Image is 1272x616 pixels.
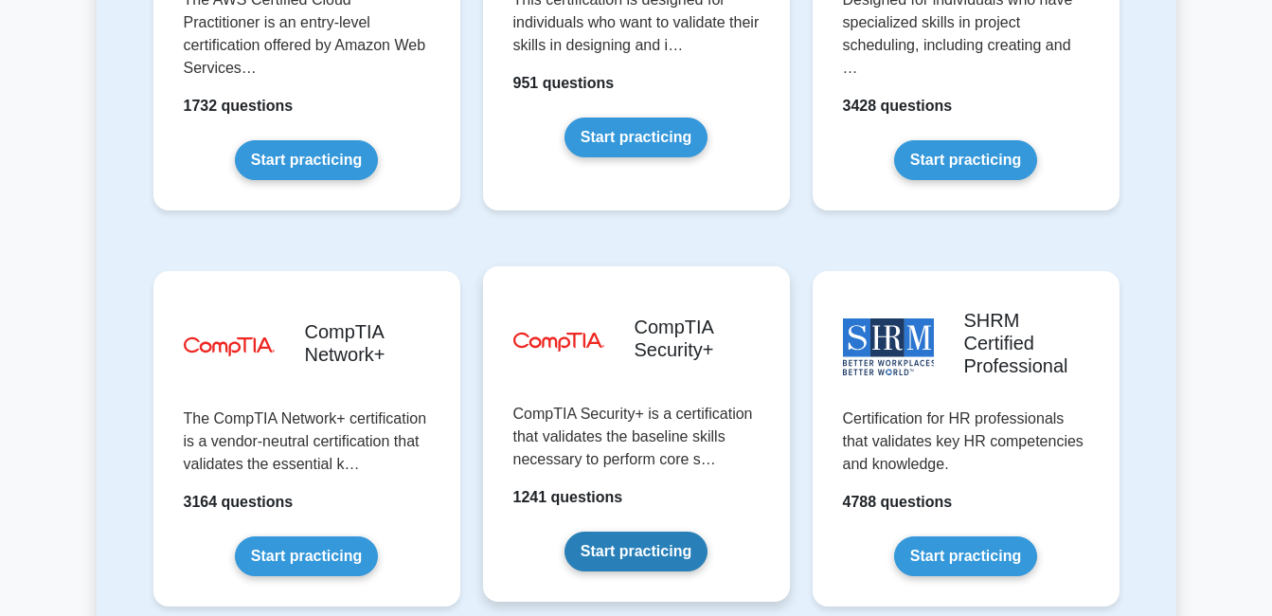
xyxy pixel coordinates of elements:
[235,140,378,180] a: Start practicing
[564,118,708,157] a: Start practicing
[894,140,1037,180] a: Start practicing
[894,536,1037,576] a: Start practicing
[235,536,378,576] a: Start practicing
[564,532,708,571] a: Start practicing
